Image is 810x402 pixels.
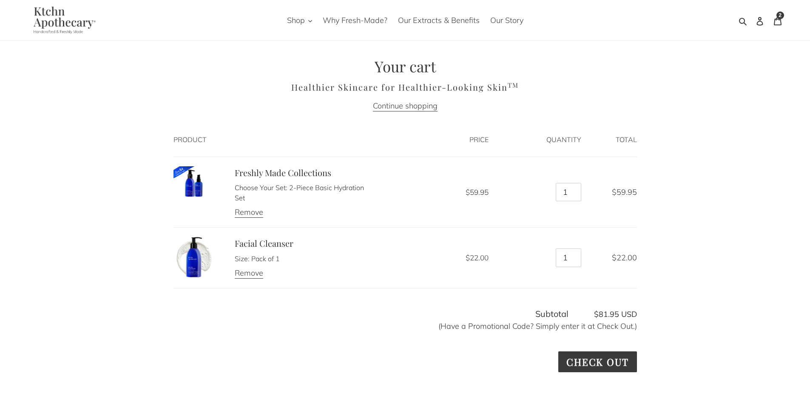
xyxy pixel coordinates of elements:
img: Freshly Made Collections [173,166,214,197]
a: Our Extracts & Benefits [394,13,484,27]
span: Shop [287,15,305,26]
sup: TM [508,81,519,89]
a: Remove Freshly Made Collections - 2-Piece Basic Hydration Set [235,207,263,218]
a: 2 [769,10,787,30]
span: 2 [779,13,782,18]
span: Our Story [490,15,523,26]
a: Facial Cleanser [235,237,293,249]
h2: Healthier Skincare for Healthier-Looking Skin [173,82,637,92]
li: Size: Pack of 1 [235,254,293,264]
li: Choose Your Set: 2-Piece Basic Hydration Set [235,182,373,203]
a: Remove Facial Cleanser - Pack of 1 [235,268,263,279]
th: Total [591,123,637,157]
a: Continue shopping [373,101,438,111]
input: Check out [558,351,637,372]
button: Shop [283,13,316,27]
span: Why Fresh-Made? [323,15,387,26]
dd: $22.00 [391,252,489,263]
th: Quantity [498,123,591,157]
ul: Product details [235,251,293,263]
span: Subtotal [535,308,568,319]
h1: Your cart [173,57,637,75]
img: Ktchn Apothecary [23,6,102,34]
th: Price [382,123,498,157]
a: Our Story [486,13,528,27]
span: $81.95 USD [571,308,637,320]
th: Product [173,123,382,157]
a: Freshly Made Collections [235,167,331,178]
img: Facial Cleanser [173,237,214,277]
span: $59.95 [612,187,637,197]
p: (Have a Promotional Code? Simply enter it at Check Out.) [173,320,637,332]
a: Why Fresh-Made? [318,13,392,27]
ul: Product details [235,181,373,203]
span: $22.00 [612,253,637,262]
span: Our Extracts & Benefits [398,15,480,26]
dd: $59.95 [391,187,489,198]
